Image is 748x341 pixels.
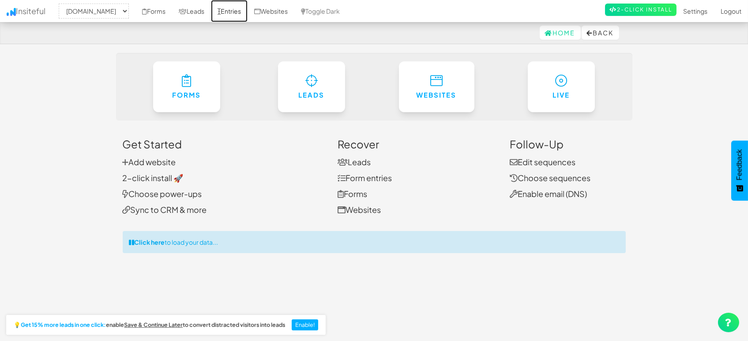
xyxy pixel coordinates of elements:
a: Save & Continue Later [124,322,183,328]
a: Forms [153,61,220,112]
a: 2-click install 🚀 [123,173,184,183]
h6: Websites [417,91,457,99]
h3: Get Started [123,138,325,150]
a: Leads [338,157,371,167]
h6: Live [545,91,577,99]
a: Websites [399,61,474,112]
button: Enable! [292,319,319,331]
span: Feedback [736,149,744,180]
h3: Recover [338,138,496,150]
strong: Click here [135,238,165,246]
a: Choose sequences [510,173,590,183]
button: Back [582,26,619,40]
button: Feedback - Show survey [731,140,748,201]
img: icon.png [7,8,16,16]
a: Websites [338,205,381,215]
a: Choose power-ups [123,189,202,199]
a: Live [528,61,595,112]
h2: 💡 enable to convert distracted visitors into leads [14,322,285,328]
div: to load your data... [123,231,626,253]
a: Add website [123,157,176,167]
h6: Forms [171,91,203,99]
a: Leads [278,61,345,112]
a: Sync to CRM & more [123,205,207,215]
a: Enable email (DNS) [510,189,587,199]
h3: Follow-Up [510,138,626,150]
a: Home [540,26,581,40]
strong: Get 15% more leads in one click: [21,322,106,328]
a: 2-Click Install [605,4,677,16]
a: Forms [338,189,367,199]
u: Save & Continue Later [124,321,183,328]
a: Form entries [338,173,392,183]
h6: Leads [296,91,327,99]
a: Edit sequences [510,157,575,167]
